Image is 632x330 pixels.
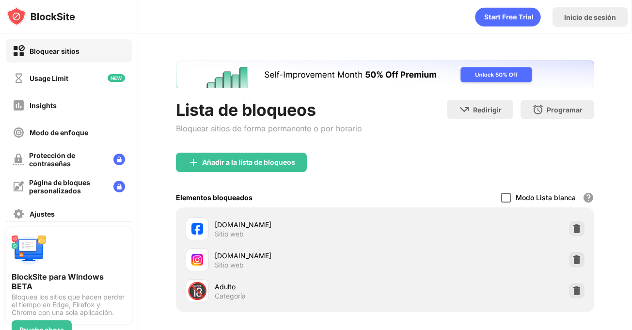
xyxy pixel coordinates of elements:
div: Adulto [215,282,385,292]
img: favicons [191,254,203,266]
iframe: Banner [176,61,594,88]
div: Modo de enfoque [30,128,88,137]
img: insights-off.svg [13,99,25,111]
div: Usage Limit [30,74,68,82]
div: [DOMAIN_NAME] [215,251,385,261]
img: push-desktop.svg [12,233,47,268]
div: Insights [30,101,57,110]
div: Bloquear sitios de forma permanente o por horario [176,124,362,133]
img: lock-menu.svg [113,154,125,165]
div: Sitio web [215,261,244,269]
img: favicons [191,223,203,235]
div: Bloquea los sitios que hacen perder el tiempo en Edge, Firefox y Chrome con una sola aplicación. [12,293,126,316]
div: Inicio de sesión [564,13,616,21]
div: Lista de bloqueos [176,100,362,120]
img: customize-block-page-off.svg [13,181,24,192]
img: block-on.svg [13,45,25,57]
img: settings-off.svg [13,208,25,220]
div: Redirigir [473,106,502,114]
div: Elementos bloqueados [176,193,253,202]
img: new-icon.svg [108,74,125,82]
img: logo-blocksite.svg [7,7,75,26]
img: lock-menu.svg [113,181,125,192]
div: 🔞 [187,281,207,301]
div: Bloquear sitios [30,47,79,55]
div: Sitio web [215,230,244,238]
div: Página de bloques personalizados [29,178,106,195]
div: [DOMAIN_NAME] [215,220,385,230]
div: Modo Lista blanca [516,193,576,202]
div: Ajustes [30,210,55,218]
div: BlockSite para Windows BETA [12,272,126,291]
div: Categoría [215,292,246,300]
div: Protección de contraseñas [29,151,106,168]
div: Programar [547,106,583,114]
img: password-protection-off.svg [13,154,24,165]
div: animation [475,7,541,27]
div: Añadir a la lista de bloqueos [202,158,295,166]
img: focus-off.svg [13,126,25,139]
img: time-usage-off.svg [13,72,25,84]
